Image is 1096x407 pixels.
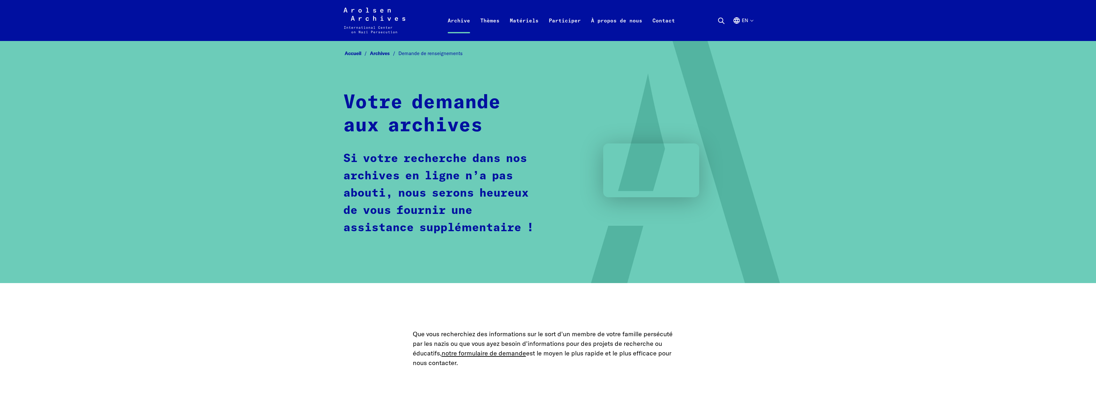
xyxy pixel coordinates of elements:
[343,49,753,59] nav: Fil d'Ariane
[480,17,500,24] font: Thèmes
[345,50,361,56] font: Accueil
[549,17,581,24] font: Participer
[510,17,539,24] font: Matériels
[742,17,748,23] font: en
[413,330,673,357] font: Que vous recherchiez des informations sur le sort d'un membre de votre famille persécuté par les ...
[370,50,398,56] a: Archives
[475,15,505,41] a: Thèmes
[442,349,526,357] a: notre formulaire de demande
[343,153,534,234] font: Si votre recherche dans nos archives en ligne n’a pas abouti, nous serons heureux de vous fournir...
[370,50,390,56] font: Archives
[345,50,370,56] a: Accueil
[448,17,470,24] font: Archive
[647,15,680,41] a: Contact
[413,349,671,367] font: est le moyen le plus rapide et le plus efficace pour nous contacter.
[544,15,586,41] a: Participer
[586,15,647,41] a: À propos de nous
[733,17,753,40] button: Anglais, sélection de la langue
[343,93,500,135] font: Votre demande aux archives
[398,50,463,56] font: Demande de renseignements
[652,17,675,24] font: Contact
[443,8,680,33] nav: Primaire
[443,15,475,41] a: Archive
[591,17,642,24] font: À propos de nous
[505,15,544,41] a: Matériels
